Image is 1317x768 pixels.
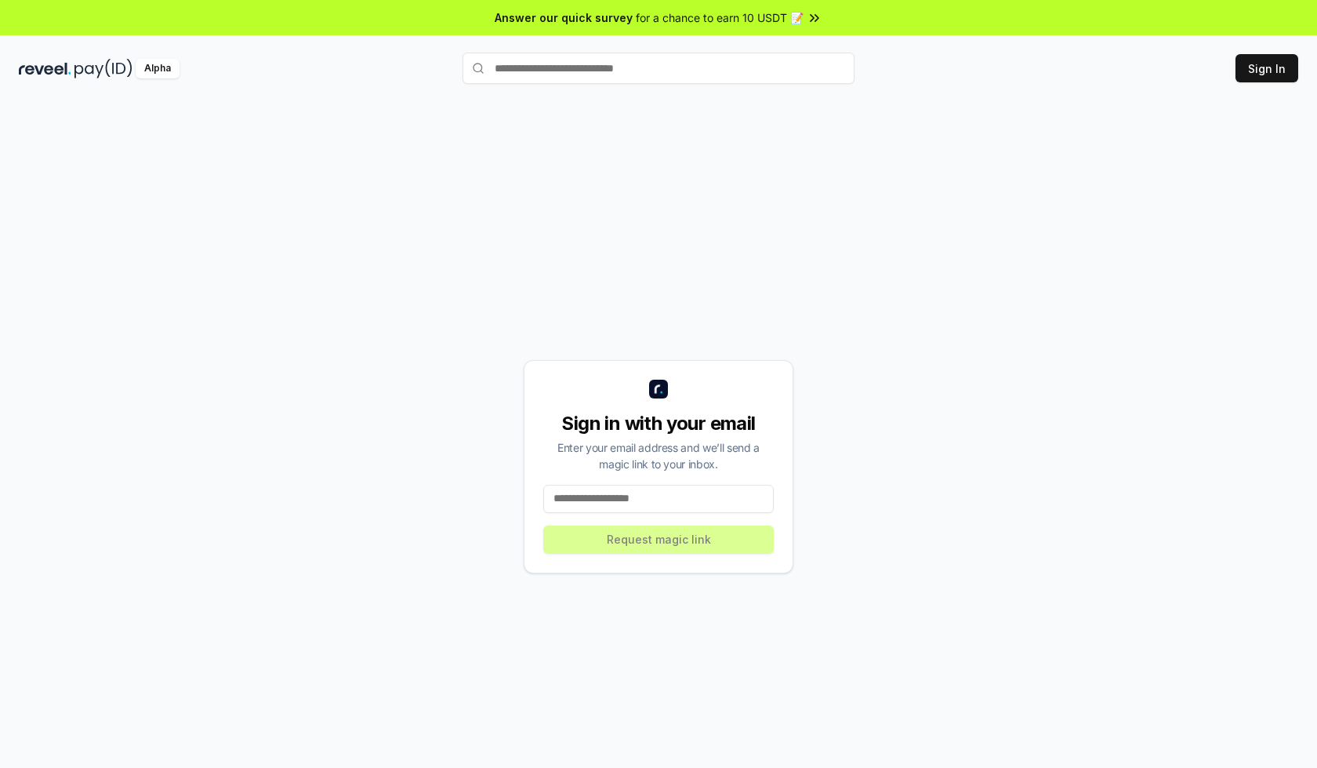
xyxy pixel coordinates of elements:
[636,9,804,26] span: for a chance to earn 10 USDT 📝
[543,411,774,436] div: Sign in with your email
[19,59,71,78] img: reveel_dark
[136,59,180,78] div: Alpha
[495,9,633,26] span: Answer our quick survey
[649,380,668,399] img: logo_small
[1235,54,1298,82] button: Sign In
[74,59,132,78] img: pay_id
[543,439,774,472] div: Enter your email address and we’ll send a magic link to your inbox.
